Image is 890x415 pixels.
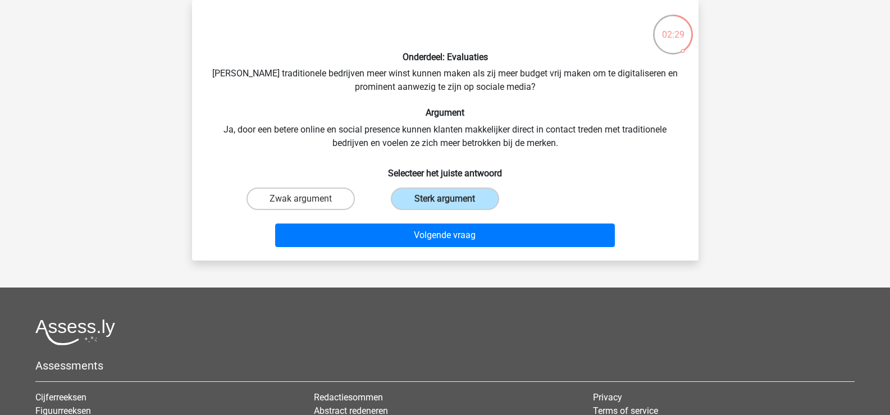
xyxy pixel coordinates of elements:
[652,13,694,42] div: 02:29
[275,224,615,247] button: Volgende vraag
[247,188,355,210] label: Zwak argument
[35,319,115,345] img: Assessly logo
[210,52,681,62] h6: Onderdeel: Evaluaties
[35,359,855,372] h5: Assessments
[593,392,622,403] a: Privacy
[210,107,681,118] h6: Argument
[35,392,86,403] a: Cijferreeksen
[391,188,499,210] label: Sterk argument
[197,9,694,252] div: [PERSON_NAME] traditionele bedrijven meer winst kunnen maken als zij meer budget vrij maken om te...
[210,159,681,179] h6: Selecteer het juiste antwoord
[314,392,383,403] a: Redactiesommen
